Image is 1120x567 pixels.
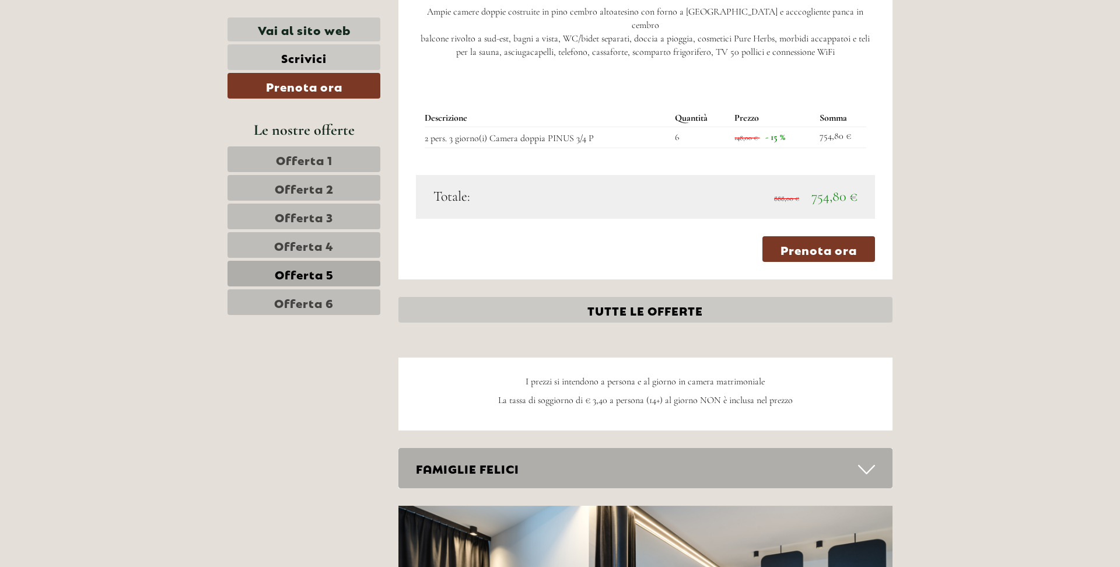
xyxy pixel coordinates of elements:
span: 754,80 € [811,188,857,205]
span: 888,00 € [774,194,799,202]
th: Quantità [670,109,730,127]
th: Prezzo [730,109,815,127]
span: Offerta 3 [275,208,333,225]
td: 2 pers. 3 giorno(i) Camera doppia PINUS 3/4 P [425,127,671,148]
a: Scrivici [228,44,380,70]
td: 754,80 € [815,127,866,148]
span: Offerta 1 [276,151,332,167]
a: Vai al sito web [228,17,380,41]
span: Offerta 4 [274,237,334,253]
a: Prenota ora [228,73,380,99]
span: 148,00 € [734,134,758,142]
span: La tassa di soggiorno di € 3,40 a persona (14+) al giorno NON è inclusa nel prezzo [498,394,793,406]
a: TUTTE LE OFFERTE [398,297,893,323]
div: [GEOGRAPHIC_DATA] [17,34,156,43]
div: Le nostre offerte [228,119,380,141]
span: - 15 % [765,131,785,143]
a: Prenota ora [762,236,875,262]
span: Offerta 6 [274,294,334,310]
small: 19:30 [17,57,156,65]
button: Invia [391,302,460,328]
span: I prezzi si intendono a persona e al giorno in camera matrimoniale [526,376,765,387]
div: FAMIGLIE FELICI [398,448,893,488]
span: Offerta 2 [275,180,334,196]
span: Offerta 5 [275,265,334,282]
div: lunedì [206,9,253,29]
div: Buon giorno, come possiamo aiutarla? [9,32,162,67]
th: Descrizione [425,109,671,127]
th: Somma [815,109,866,127]
div: Totale: [425,187,646,206]
td: 6 [670,127,730,148]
